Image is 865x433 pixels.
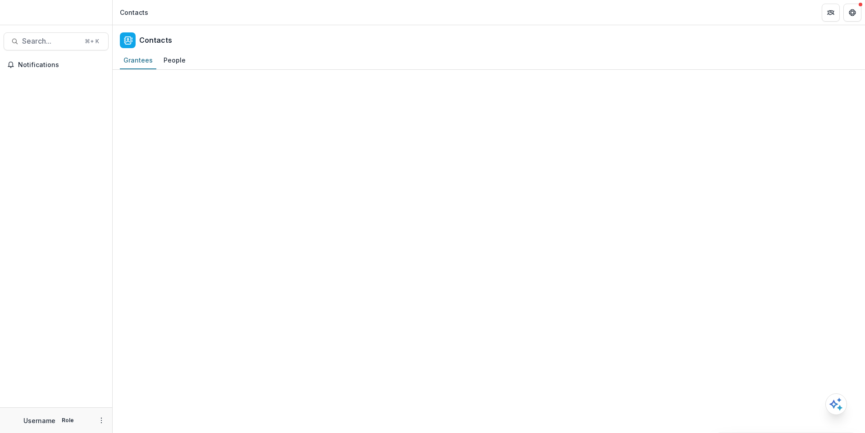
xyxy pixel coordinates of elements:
span: Search... [22,37,79,45]
nav: breadcrumb [116,6,152,19]
button: More [96,415,107,426]
button: Notifications [4,58,109,72]
div: Grantees [120,54,156,67]
h2: Contacts [139,36,172,45]
button: Open AI Assistant [825,393,847,415]
button: Get Help [843,4,861,22]
p: Role [59,416,77,424]
button: Partners [822,4,840,22]
span: Notifications [18,61,105,69]
a: People [160,52,189,69]
div: Contacts [120,8,148,17]
a: Grantees [120,52,156,69]
p: Username [23,416,55,425]
div: ⌘ + K [83,36,101,46]
button: Search... [4,32,109,50]
div: People [160,54,189,67]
